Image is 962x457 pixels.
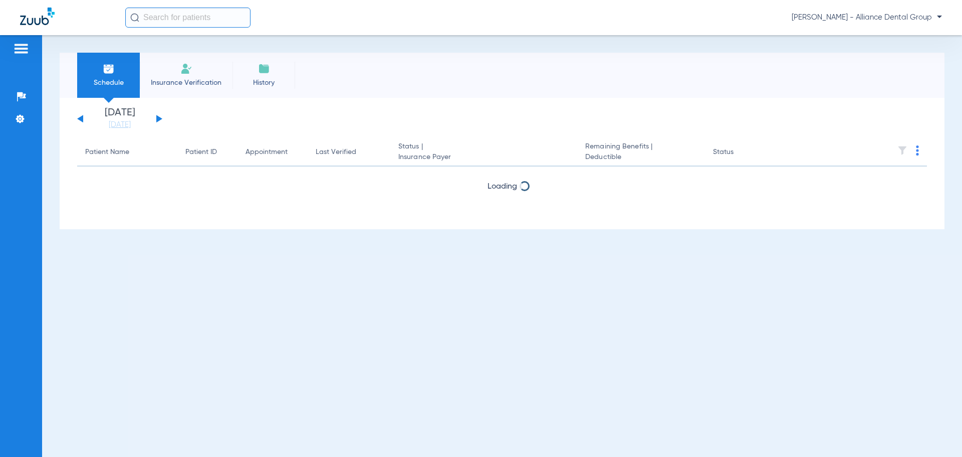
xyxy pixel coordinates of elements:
[85,147,169,158] div: Patient Name
[577,138,704,167] th: Remaining Benefits |
[390,138,577,167] th: Status |
[897,145,907,156] img: filter.svg
[125,8,251,28] input: Search for patients
[85,147,129,158] div: Patient Name
[488,183,517,191] span: Loading
[258,63,270,75] img: History
[398,152,569,163] span: Insurance Payer
[147,78,225,88] span: Insurance Verification
[705,138,773,167] th: Status
[85,78,132,88] span: Schedule
[20,8,55,25] img: Zuub Logo
[316,147,382,158] div: Last Verified
[240,78,288,88] span: History
[185,147,217,158] div: Patient ID
[316,147,356,158] div: Last Verified
[130,13,139,22] img: Search Icon
[246,147,288,158] div: Appointment
[246,147,300,158] div: Appointment
[185,147,229,158] div: Patient ID
[90,120,150,130] a: [DATE]
[103,63,115,75] img: Schedule
[13,43,29,55] img: hamburger-icon
[916,145,919,156] img: group-dot-blue.svg
[90,108,150,130] li: [DATE]
[585,152,696,163] span: Deductible
[180,63,192,75] img: Manual Insurance Verification
[792,13,942,23] span: [PERSON_NAME] - Alliance Dental Group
